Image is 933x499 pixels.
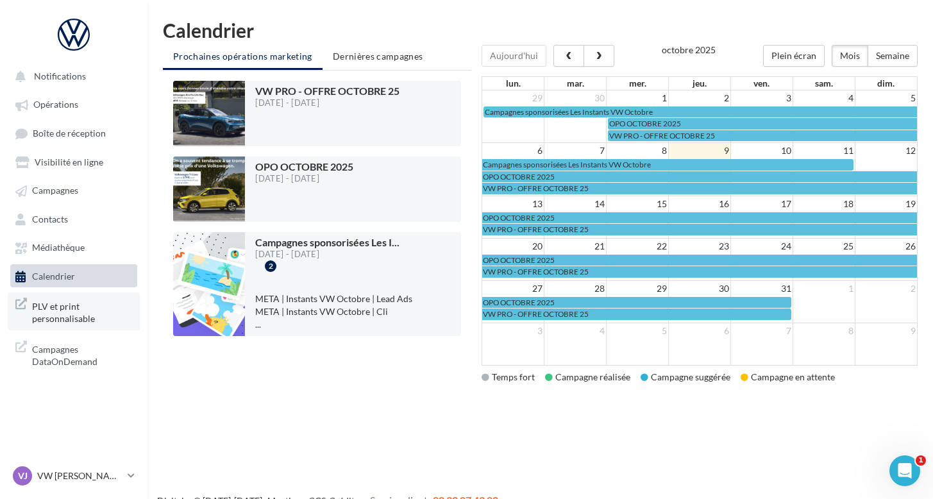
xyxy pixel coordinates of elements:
[483,255,555,265] span: OPO OCTOBRE 2025
[255,85,399,97] span: VW PRO - OFFRE OCTOBRE 25
[793,77,855,90] th: sam.
[483,160,651,169] span: Campagnes sponsorisées Les Instants VW Octobre
[607,280,669,296] td: 29
[8,178,140,201] a: Campagnes
[482,280,544,296] td: 27
[669,280,731,296] td: 30
[608,118,917,129] a: OPO OCTOBRE 2025
[607,90,669,106] td: 1
[163,21,918,40] h1: Calendrier
[483,298,555,307] span: OPO OCTOBRE 2025
[544,143,607,159] td: 7
[916,455,926,466] span: 1
[482,255,917,266] a: OPO OCTOBRE 2025
[482,143,544,159] td: 6
[33,99,78,110] span: Opérations
[607,77,669,90] th: mer.
[482,297,791,308] a: OPO OCTOBRE 2025
[482,90,544,106] td: 29
[730,77,793,90] th: ven.
[482,323,544,339] td: 3
[482,266,917,277] a: VW PRO - OFFRE OCTOBRE 25
[255,174,353,183] div: [DATE] - [DATE]
[8,335,140,373] a: Campagnes DataOnDemand
[34,71,86,81] span: Notifications
[8,264,140,287] a: Calendrier
[32,242,85,253] span: Médiathèque
[32,341,132,368] span: Campagnes DataOnDemand
[483,224,589,234] span: VW PRO - OFFRE OCTOBRE 25
[10,464,137,488] a: VJ VW [PERSON_NAME] [GEOGRAPHIC_DATA]
[607,238,669,254] td: 22
[763,45,825,67] button: Plein écran
[608,130,917,141] a: VW PRO - OFFRE OCTOBRE 25
[485,107,653,117] span: Campagnes sponsorisées Les Instants VW Octobre
[889,455,920,486] iframe: Intercom live chat
[483,267,589,276] span: VW PRO - OFFRE OCTOBRE 25
[255,292,451,305] li: META | Instants VW Octobre | Lead Ads
[255,250,399,258] div: [DATE] - [DATE]
[544,280,607,296] td: 28
[855,323,917,339] td: 9
[483,172,555,182] span: OPO OCTOBRE 2025
[482,77,544,90] th: lun.
[483,213,555,223] span: OPO OCTOBRE 2025
[545,371,630,384] div: Campagne réalisée
[255,99,399,107] div: [DATE] - [DATE]
[855,238,917,254] td: 26
[855,196,917,212] td: 19
[793,90,855,106] td: 4
[483,309,589,319] span: VW PRO - OFFRE OCTOBRE 25
[8,235,140,258] a: Médiathèque
[37,469,122,482] p: VW [PERSON_NAME] [GEOGRAPHIC_DATA]
[544,323,607,339] td: 4
[482,183,917,194] a: VW PRO - OFFRE OCTOBRE 25
[32,214,68,224] span: Contacts
[32,298,132,325] span: PLV et print personnalisable
[607,196,669,212] td: 15
[793,238,855,254] td: 25
[333,51,423,62] span: Dernières campagnes
[730,196,793,212] td: 17
[8,64,135,87] button: Notifications
[8,292,140,330] a: PLV et print personnalisable
[669,238,731,254] td: 23
[730,238,793,254] td: 24
[482,371,535,384] div: Temps fort
[868,45,918,67] button: Semaine
[607,143,669,159] td: 8
[832,45,868,67] button: Mois
[855,280,917,296] td: 2
[255,236,399,248] span: Campagnes sponsorisées Les I
[544,77,607,90] th: mar.
[32,185,78,196] span: Campagnes
[8,121,140,145] a: Boîte de réception
[641,371,730,384] div: Campagne suggérée
[8,150,140,173] a: Visibilité en ligne
[730,280,793,296] td: 31
[482,159,853,170] a: Campagnes sponsorisées Les Instants VW Octobre
[482,224,917,235] a: VW PRO - OFFRE OCTOBRE 25
[255,160,353,173] span: OPO OCTOBRE 2025
[482,212,917,223] a: OPO OCTOBRE 2025
[8,207,140,230] a: Contacts
[730,90,793,106] td: 3
[33,128,106,139] span: Boîte de réception
[392,236,399,248] span: ...
[609,131,715,140] span: VW PRO - OFFRE OCTOBRE 25
[609,119,681,128] span: OPO OCTOBRE 2025
[793,143,855,159] td: 11
[8,92,140,115] a: Opérations
[482,196,544,212] td: 13
[544,196,607,212] td: 14
[18,469,28,482] span: VJ
[730,323,793,339] td: 7
[855,90,917,106] td: 5
[855,143,917,159] td: 12
[32,271,75,282] span: Calendrier
[482,45,546,67] button: Aujourd'hui
[793,196,855,212] td: 18
[669,143,731,159] td: 9
[482,238,544,254] td: 20
[669,77,731,90] th: jeu.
